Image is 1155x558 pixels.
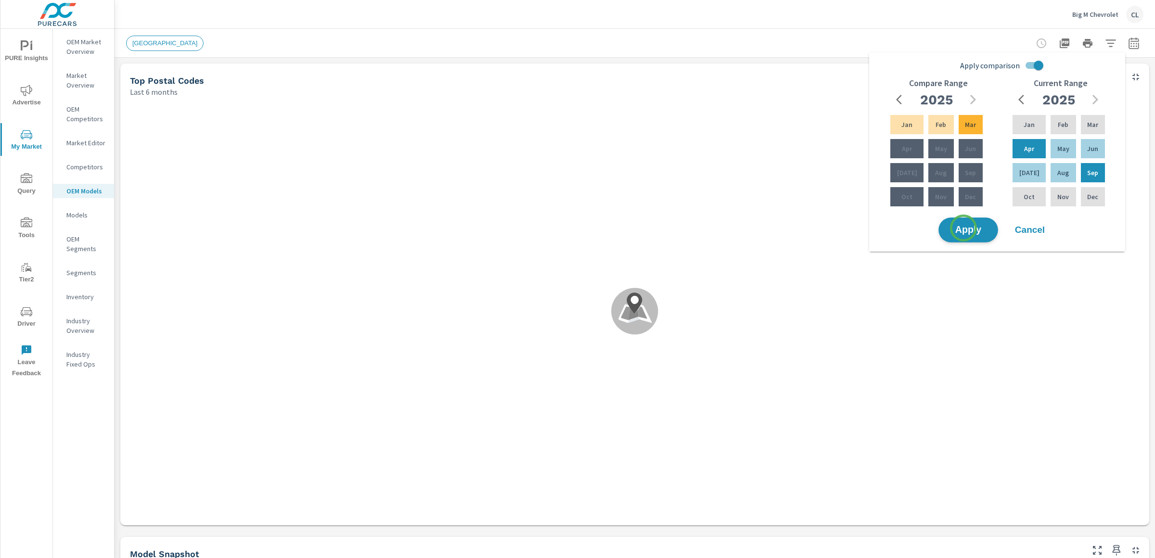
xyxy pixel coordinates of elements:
[935,168,947,178] p: Aug
[960,60,1020,71] span: Apply comparison
[66,71,106,90] p: Market Overview
[53,266,114,280] div: Segments
[1034,78,1088,88] h6: Current Range
[130,76,204,86] h5: Top Postal Codes
[920,91,953,108] h2: 2025
[1072,10,1118,19] p: Big M Chevrolet
[53,208,114,222] div: Models
[1128,69,1143,85] button: Minimize Widget
[1024,192,1035,202] p: Oct
[1024,144,1034,153] p: Apr
[3,262,50,285] span: Tier2
[66,186,106,196] p: OEM Models
[901,192,912,202] p: Oct
[965,192,976,202] p: Dec
[1128,543,1143,558] button: Minimize Widget
[53,232,114,256] div: OEM Segments
[3,173,50,197] span: Query
[53,160,114,174] div: Competitors
[1087,168,1098,178] p: Sep
[1019,168,1039,178] p: [DATE]
[66,234,106,254] p: OEM Segments
[1087,120,1098,129] p: Mar
[1011,226,1049,234] span: Cancel
[3,85,50,108] span: Advertise
[935,192,947,202] p: Nov
[66,210,106,220] p: Models
[1057,168,1069,178] p: Aug
[901,120,912,129] p: Jan
[1001,218,1059,242] button: Cancel
[965,168,976,178] p: Sep
[936,120,946,129] p: Feb
[0,29,52,383] div: nav menu
[53,347,114,371] div: Industry Fixed Ops
[965,144,976,153] p: Jun
[897,168,917,178] p: [DATE]
[3,306,50,330] span: Driver
[1090,543,1105,558] button: Make Fullscreen
[949,226,988,235] span: Apply
[1126,6,1143,23] div: CL
[1057,192,1069,202] p: Nov
[53,314,114,338] div: Industry Overview
[3,129,50,152] span: My Market
[965,120,976,129] p: Mar
[1058,120,1068,129] p: Feb
[66,268,106,278] p: Segments
[1078,34,1097,53] button: Print Report
[935,144,947,153] p: May
[53,184,114,198] div: OEM Models
[1042,91,1075,108] h2: 2025
[53,35,114,59] div: OEM Market Overview
[53,102,114,126] div: OEM Competitors
[902,144,912,153] p: Apr
[1057,144,1069,153] p: May
[3,344,50,379] span: Leave Feedback
[53,136,114,150] div: Market Editor
[909,78,968,88] h6: Compare Range
[1087,144,1098,153] p: Jun
[66,162,106,172] p: Competitors
[1087,192,1098,202] p: Dec
[1109,543,1124,558] span: Save this to your personalized report
[127,39,203,47] span: [GEOGRAPHIC_DATA]
[66,292,106,302] p: Inventory
[938,217,998,242] button: Apply
[53,290,114,304] div: Inventory
[1124,34,1143,53] button: Select Date Range
[66,104,106,124] p: OEM Competitors
[53,68,114,92] div: Market Overview
[66,316,106,335] p: Industry Overview
[1101,34,1120,53] button: Apply Filters
[130,86,178,98] p: Last 6 months
[1055,34,1074,53] button: "Export Report to PDF"
[66,138,106,148] p: Market Editor
[3,217,50,241] span: Tools
[66,350,106,369] p: Industry Fixed Ops
[3,40,50,64] span: PURE Insights
[1024,120,1035,129] p: Jan
[66,37,106,56] p: OEM Market Overview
